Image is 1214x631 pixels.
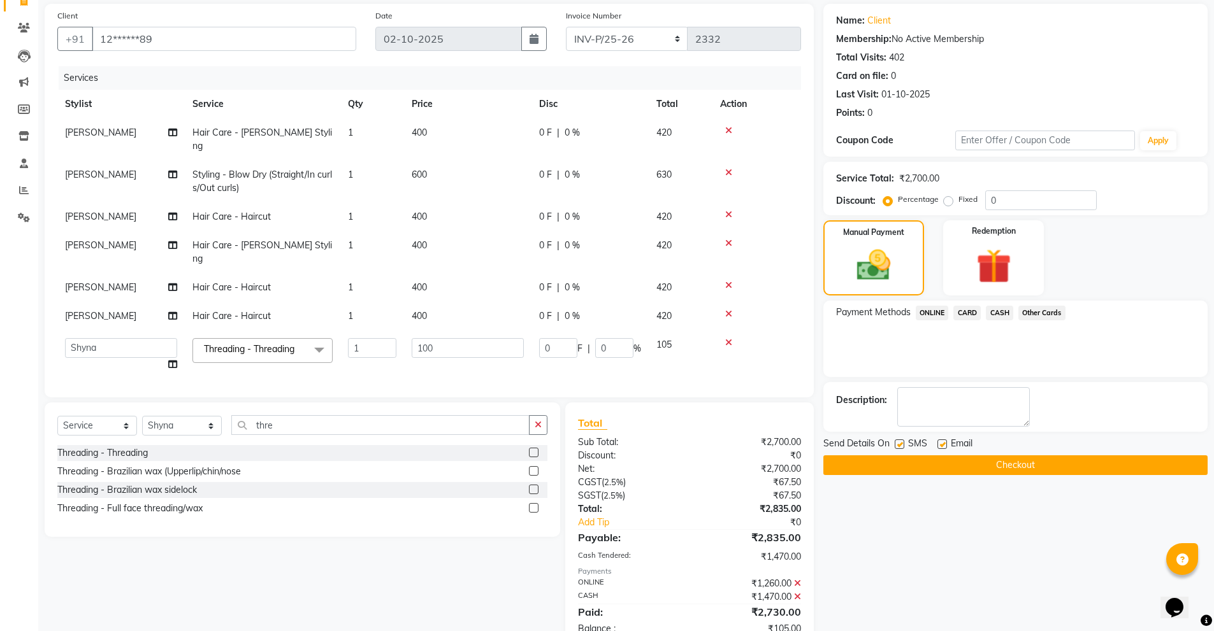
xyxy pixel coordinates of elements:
div: Discount: [836,194,876,208]
div: Services [59,66,811,90]
span: [PERSON_NAME] [65,127,136,138]
div: Threading - Brazilian wax sidelock [57,483,197,497]
div: ₹2,835.00 [690,502,811,516]
span: Hair Care - [PERSON_NAME] Styling [192,127,332,152]
div: ( ) [568,489,690,502]
span: 105 [656,339,672,350]
div: Payable: [568,530,690,545]
span: 1 [348,310,353,322]
div: ₹2,700.00 [690,462,811,476]
span: Threading - Threading [204,343,294,355]
th: Service [185,90,340,118]
div: Description: [836,393,887,407]
span: 2.5% [604,477,623,487]
span: 1 [348,281,353,293]
div: Payments [578,566,800,577]
button: +91 [57,27,93,51]
div: Threading - Threading [57,446,148,460]
div: ₹2,700.00 [899,172,939,185]
div: No Active Membership [836,32,1195,46]
div: Last Visit: [836,88,879,101]
a: x [294,343,300,355]
span: [PERSON_NAME] [65,211,136,222]
span: 0 F [539,309,552,323]
a: Add Tip [568,516,709,529]
span: 0 F [539,126,552,139]
span: 0 F [539,281,552,294]
div: Name: [836,14,865,27]
label: Manual Payment [843,227,904,238]
div: Total: [568,502,690,516]
div: ( ) [568,476,690,489]
span: 400 [412,211,427,222]
span: Hair Care - Haircut [192,281,271,293]
div: 402 [889,51,904,64]
span: 0 % [565,168,580,181]
div: Threading - Brazilian wax (Upperlip/chin/nose [57,465,241,478]
span: 0 % [565,210,580,223]
span: 420 [656,127,672,138]
span: 400 [412,310,427,322]
span: 1 [348,127,353,138]
label: Invoice Number [566,10,621,22]
span: 400 [412,281,427,293]
th: Total [649,90,712,118]
label: Redemption [972,225,1016,237]
span: 0 F [539,239,552,252]
span: [PERSON_NAME] [65,239,136,251]
span: Hair Care - Haircut [192,211,271,222]
span: 1 [348,239,353,251]
span: Payment Methods [836,306,911,319]
div: Total Visits: [836,51,886,64]
a: Client [867,14,891,27]
div: CASH [568,590,690,604]
span: CARD [953,306,981,320]
div: ₹67.50 [690,476,811,489]
span: 400 [412,239,427,251]
span: CASH [986,306,1013,320]
span: 1 [348,169,353,180]
div: Card on file: [836,69,888,83]
div: Paid: [568,604,690,620]
span: | [557,281,560,294]
input: Search by Name/Mobile/Email/Code [92,27,356,51]
span: [PERSON_NAME] [65,281,136,293]
span: | [557,239,560,252]
span: 630 [656,169,672,180]
span: SMS [908,437,927,453]
input: Search or Scan [231,415,530,435]
div: Sub Total: [568,436,690,449]
span: 420 [656,310,672,322]
div: Threading - Full face threading/wax [57,502,203,515]
div: Coupon Code [836,134,956,147]
span: Total [578,416,607,430]
div: Membership: [836,32,892,46]
span: 400 [412,127,427,138]
span: 1 [348,211,353,222]
div: Cash Tendered: [568,550,690,564]
button: Checkout [823,455,1208,475]
label: Client [57,10,78,22]
div: ONLINE [568,577,690,590]
th: Action [712,90,801,118]
span: SGST [578,490,601,501]
input: Enter Offer / Coupon Code [955,131,1135,150]
span: 420 [656,281,672,293]
span: ONLINE [916,306,949,320]
span: [PERSON_NAME] [65,310,136,322]
div: ₹1,470.00 [690,550,811,564]
div: ₹1,260.00 [690,577,811,590]
th: Qty [340,90,404,118]
div: ₹2,700.00 [690,436,811,449]
span: | [588,342,590,355]
span: Other Cards [1018,306,1066,320]
div: Discount: [568,449,690,462]
div: 0 [867,106,872,120]
label: Date [375,10,393,22]
div: ₹1,470.00 [690,590,811,604]
div: ₹0 [690,449,811,462]
img: _cash.svg [846,246,901,285]
div: ₹67.50 [690,489,811,502]
span: 0 % [565,126,580,139]
div: ₹0 [710,516,811,529]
